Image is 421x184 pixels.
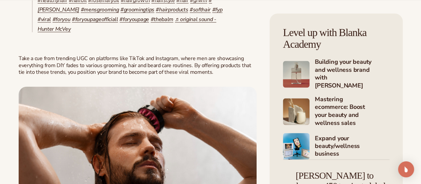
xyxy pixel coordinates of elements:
img: Shopify Image 6 [283,98,310,125]
a: #fyp [212,6,223,13]
a: #foryou [53,16,71,23]
a: #foryoupageofficiall [72,16,118,23]
img: Shopify Image 7 [283,133,310,160]
a: #viral [38,16,51,23]
img: Shopify Image 5 [283,61,310,87]
a: #thebalm [150,16,173,23]
span: Take a cue from trending UGC on platforms like TikTok and Instagram, where men are showcasing eve... [19,55,251,76]
h4: Building your beauty and wellness brand with [PERSON_NAME] [315,58,389,90]
h4: Level up with Blanka Academy [283,27,389,50]
a: #softhair [190,6,211,13]
a: #mensgrooming [81,6,119,13]
a: Shopify Image 5 Building your beauty and wellness brand with [PERSON_NAME] [283,58,389,90]
a: #groomingtips [120,6,154,13]
a: ♬ original sound - Hunter McVey [38,16,216,33]
a: Shopify Image 7 Expand your beauty/wellness business [283,133,389,160]
a: #foryoupage [119,16,149,23]
h4: Mastering ecommerce: Boost your beauty and wellness sales [315,96,389,128]
a: #hairproducts [156,6,188,13]
a: Shopify Image 6 Mastering ecommerce: Boost your beauty and wellness sales [283,96,389,128]
div: Open Intercom Messenger [398,161,414,177]
h4: Expand your beauty/wellness business [315,134,389,158]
